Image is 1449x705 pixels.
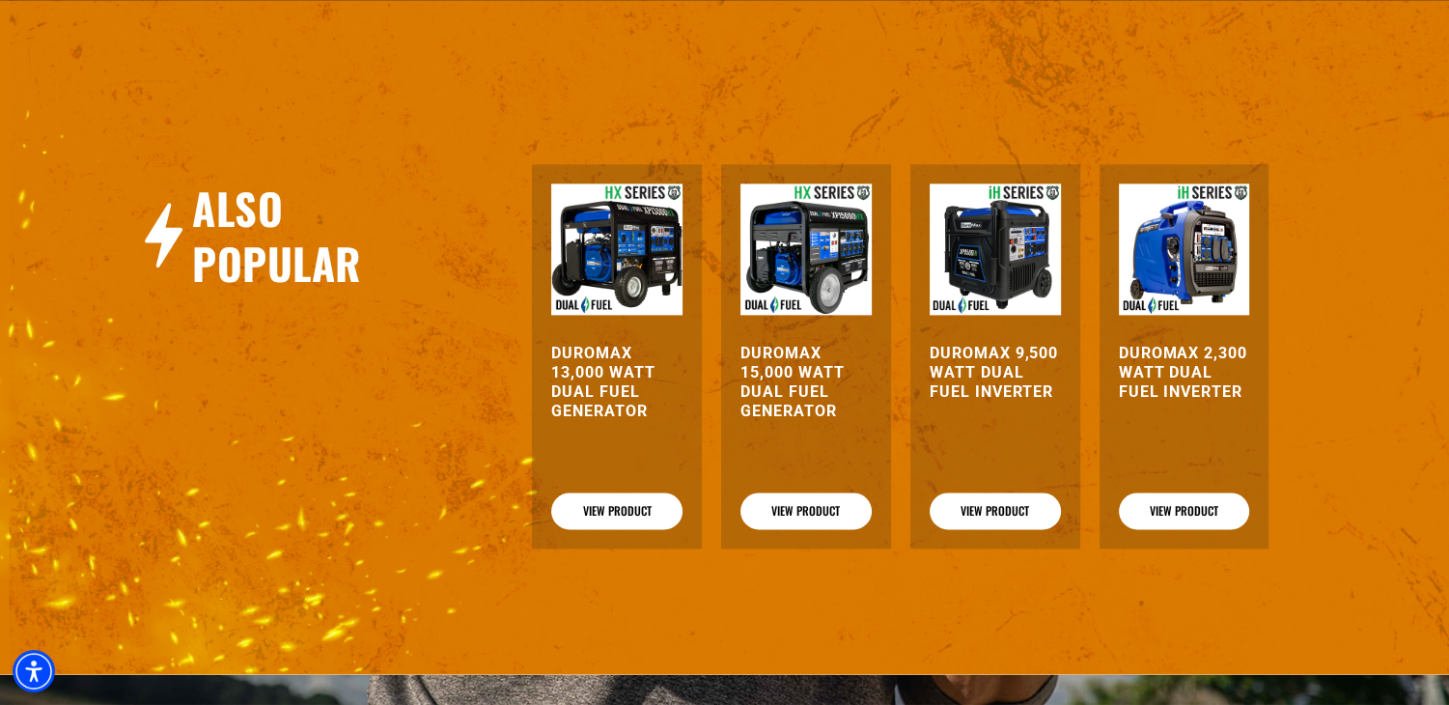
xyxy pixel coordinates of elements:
[1119,183,1250,315] img: DuroMax 2,300 Watt Dual Fuel Inverter
[740,344,872,421] a: DuroMax 15,000 Watt Dual Fuel Generator
[551,183,683,315] img: DuroMax 13,000 Watt Dual Fuel Generator
[740,183,872,315] img: DuroMax 15,000 Watt Dual Fuel Generator
[930,183,1061,315] img: DuroMax 9,500 Watt Dual Fuel Inverter
[192,181,445,291] h2: Also Popular
[1119,344,1250,402] a: DuroMax 2,300 Watt Dual Fuel Inverter
[930,493,1061,529] a: View Product
[930,344,1061,402] a: DuroMax 9,500 Watt Dual Fuel Inverter
[551,493,683,529] a: View Product
[13,650,55,692] div: Accessibility Menu
[551,344,683,421] a: DuroMax 13,000 Watt Dual Fuel Generator
[1119,493,1250,529] a: View Product
[740,493,872,529] a: View Product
